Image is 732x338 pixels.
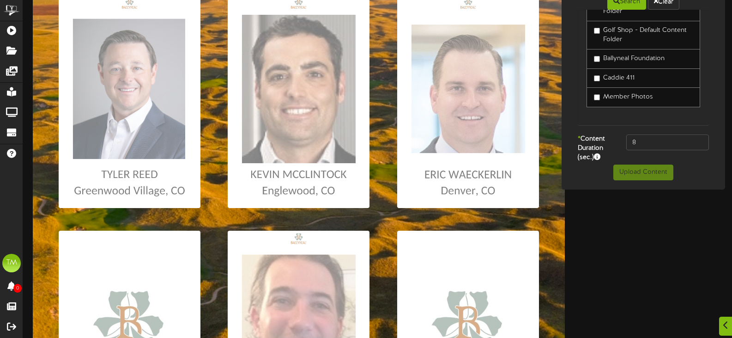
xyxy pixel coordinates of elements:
label: Caddie 411 [594,74,635,83]
input: 15 [626,135,709,150]
div: TM [2,254,21,272]
label: Ballyneal Foundation [594,54,665,63]
button: Upload Content [613,165,673,180]
label: Content Duration (sec.) [571,135,619,162]
label: Golf Shop - Default Content Folder [594,26,693,44]
input: Member Photos [594,94,600,100]
input: Ballyneal Foundation [594,56,600,62]
span: 0 [13,284,22,293]
label: Member Photos [594,92,653,102]
input: Caddie 411 [594,75,600,81]
input: Golf Shop - Default Content Folder [594,28,600,34]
